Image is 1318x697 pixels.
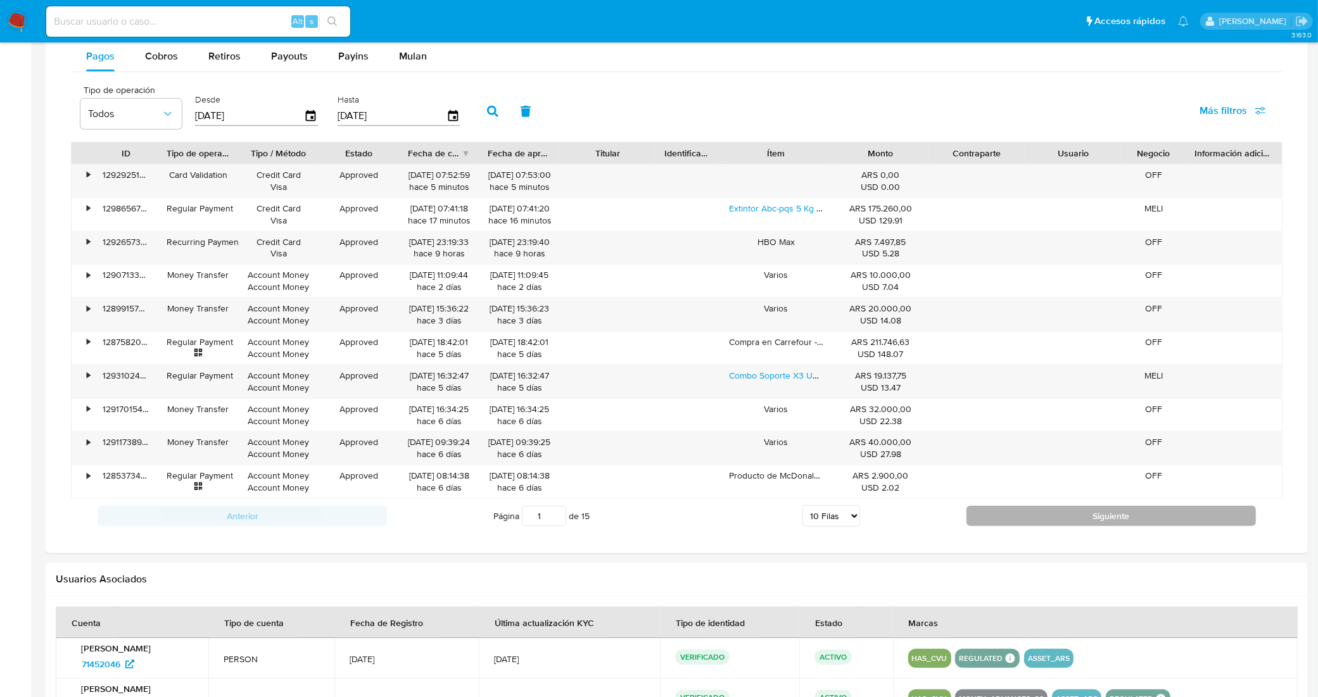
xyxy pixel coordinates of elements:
a: Notificaciones [1178,16,1189,27]
p: leandro.caroprese@mercadolibre.com [1219,15,1291,27]
input: Buscar usuario o caso... [46,13,350,30]
h2: Usuarios Asociados [56,573,1298,586]
span: s [310,15,314,27]
button: search-icon [319,13,345,30]
a: Salir [1295,15,1308,28]
span: Accesos rápidos [1094,15,1165,28]
span: Alt [293,15,303,27]
span: 3.163.0 [1291,30,1312,40]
